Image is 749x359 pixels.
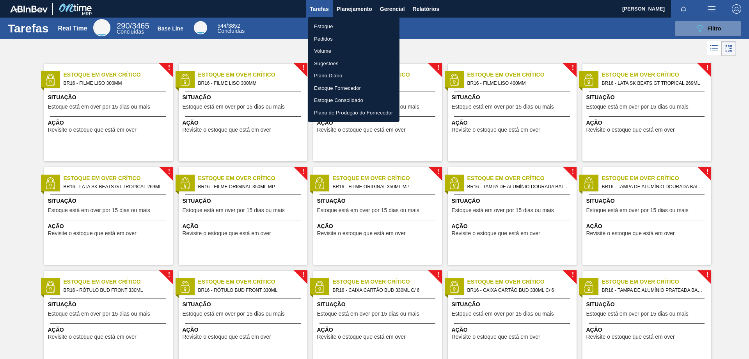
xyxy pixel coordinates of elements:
a: Estoque Fornecedor [308,82,399,95]
a: Pedidos [308,33,399,45]
a: Plano de Produção do Fornecedor [308,107,399,119]
a: Plano Diário [308,70,399,82]
a: Estoque Consolidado [308,94,399,107]
a: Estoque [308,20,399,33]
a: Sugestões [308,57,399,70]
a: Volume [308,45,399,57]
